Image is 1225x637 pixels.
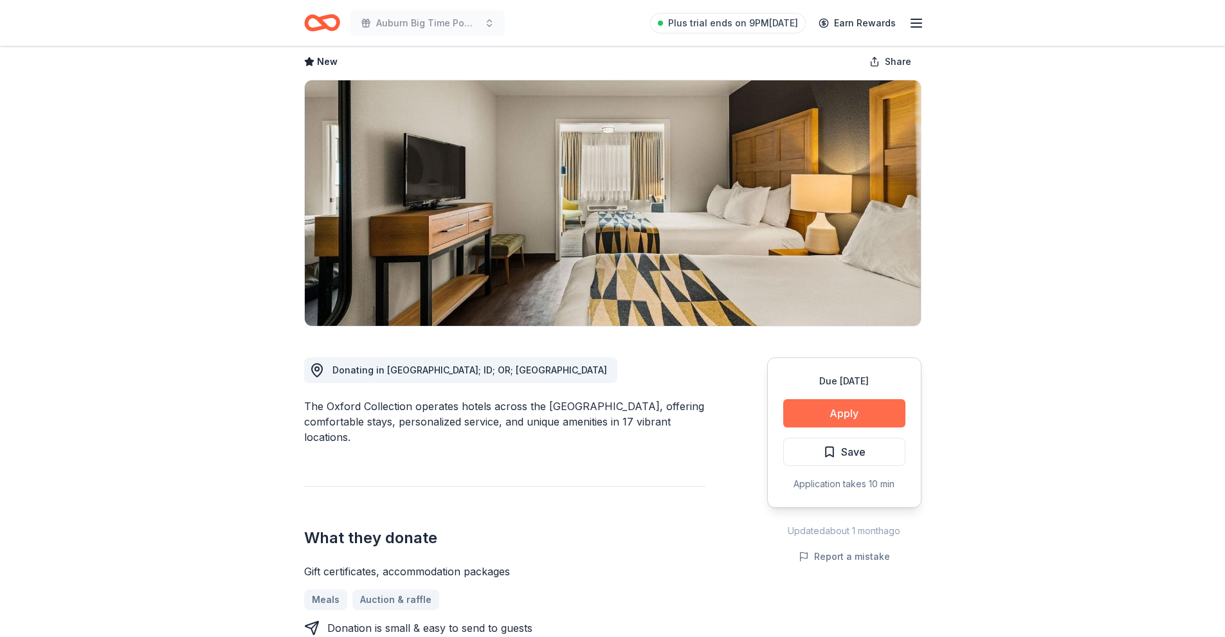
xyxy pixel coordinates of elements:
img: Image for Oxford Collection [305,80,921,326]
div: Updated about 1 month ago [767,523,921,539]
button: Auburn Big Time Pow Wow [350,10,505,36]
span: Donating in [GEOGRAPHIC_DATA]; ID; OR; [GEOGRAPHIC_DATA] [332,364,607,375]
div: Gift certificates, accommodation packages [304,564,705,579]
span: Auburn Big Time Pow Wow [376,15,479,31]
div: Donation is small & easy to send to guests [327,620,532,636]
button: Apply [783,399,905,427]
div: Due [DATE] [783,373,905,389]
a: Auction & raffle [352,589,439,610]
a: Meals [304,589,347,610]
span: Save [841,444,866,460]
button: Share [859,49,921,75]
a: Plus trial ends on 9PM[DATE] [650,13,806,33]
a: Home [304,8,340,38]
a: Earn Rewards [811,12,903,35]
span: New [317,54,338,69]
button: Save [783,438,905,466]
button: Report a mistake [799,549,890,564]
div: Application takes 10 min [783,476,905,492]
span: Plus trial ends on 9PM[DATE] [668,15,798,31]
div: The Oxford Collection operates hotels across the [GEOGRAPHIC_DATA], offering comfortable stays, p... [304,399,705,445]
h2: What they donate [304,528,705,548]
span: Share [885,54,911,69]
